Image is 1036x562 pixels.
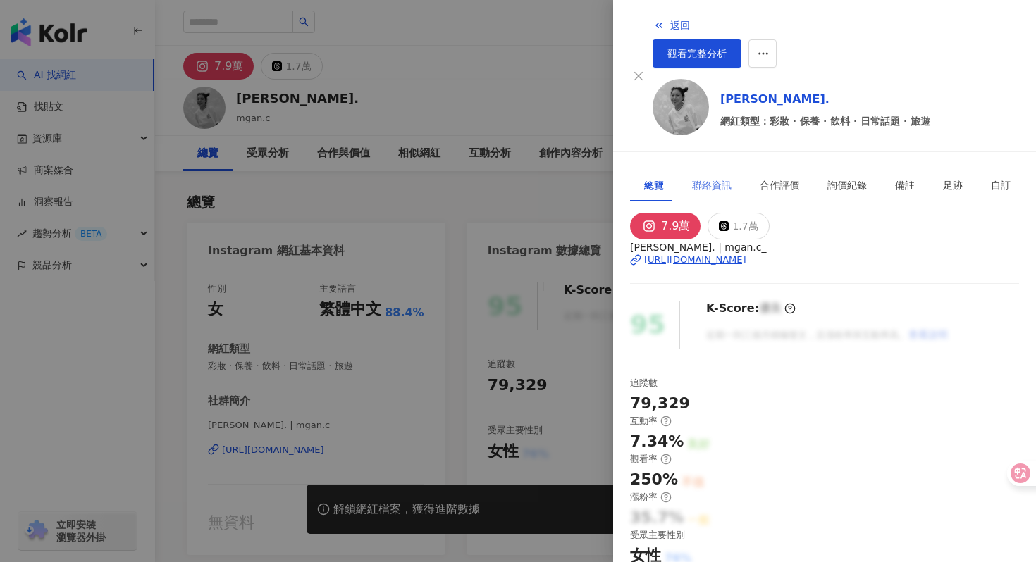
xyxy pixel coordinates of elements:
div: [URL][DOMAIN_NAME] [644,254,746,266]
div: 79,329 [630,393,690,415]
div: 250% [630,469,678,491]
button: Close [630,68,647,85]
a: [PERSON_NAME]. [720,91,930,108]
div: 7.9萬 [661,216,690,236]
span: 觀看完整分析 [667,48,727,59]
span: close [633,70,644,82]
div: 詢價紀錄 [827,177,867,193]
div: 觀看率 [630,453,672,466]
div: 受眾主要性別 [630,529,685,542]
a: 觀看完整分析 [653,39,741,68]
div: K-Score : [706,301,796,316]
div: 7.34% [630,431,684,453]
span: [PERSON_NAME]. | mgan.c_ [630,239,1019,255]
div: 總覽 [644,177,664,193]
button: 1.7萬 [708,213,769,239]
a: [URL][DOMAIN_NAME] [630,254,1019,266]
button: 7.9萬 [630,213,701,239]
div: 自訂 [991,177,1011,193]
div: 聯絡資訊 [692,177,732,193]
button: 返回 [653,11,691,39]
div: 合作評價 [760,177,799,193]
span: 網紅類型：彩妝 · 保養 · 飲料 · 日常話題 · 旅遊 [720,113,930,129]
span: 返回 [670,20,690,31]
div: 1.7萬 [732,216,758,236]
div: 備註 [895,177,915,193]
a: KOL Avatar [653,79,709,140]
div: 漲粉率 [630,491,672,504]
div: 足跡 [943,177,963,193]
img: KOL Avatar [653,79,709,135]
div: 互動率 [630,415,672,427]
div: 追蹤數 [630,377,658,389]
